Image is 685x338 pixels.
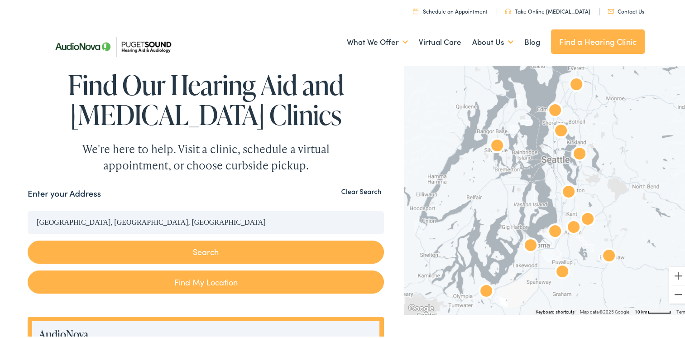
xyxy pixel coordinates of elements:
[505,5,590,13] a: Take Online [MEDICAL_DATA]
[516,230,545,259] div: AudioNova
[419,24,461,57] a: Virtual Care
[28,239,384,262] button: Search
[541,216,570,245] div: AudioNova
[28,269,384,292] a: Find My Location
[608,5,644,13] a: Contact Us
[608,7,614,12] img: utility icon
[472,24,513,57] a: About Us
[635,308,647,313] span: 10 km
[536,307,575,314] button: Keyboard shortcuts
[565,139,594,168] div: AudioNova
[483,130,512,159] div: AudioNova
[541,95,570,124] div: AudioNova
[413,5,488,13] a: Schedule an Appointment
[559,212,588,241] div: AudioNova
[505,7,511,12] img: utility icon
[554,177,583,206] div: AudioNova
[61,139,351,172] div: We're here to help. Visit a clinic, schedule a virtual appointment, or choose curbside pickup.
[472,276,501,305] div: AudioNova
[28,68,384,128] h1: Find Our Hearing Aid and [MEDICAL_DATA] Clinics
[524,24,540,57] a: Blog
[28,209,384,232] input: Enter your address or zip code
[28,185,101,198] label: Enter your Address
[406,301,436,313] img: Google
[546,116,575,145] div: AudioNova
[580,308,629,313] span: Map data ©2025 Google
[551,28,645,52] a: Find a Hearing Clinic
[406,301,436,313] a: Open this area in Google Maps (opens a new window)
[548,256,577,285] div: AudioNova
[632,306,674,313] button: Map Scale: 10 km per 48 pixels
[338,185,384,194] button: Clear Search
[573,204,602,233] div: AudioNova
[413,6,418,12] img: utility icon
[562,69,591,98] div: Puget Sound Hearing Aid &#038; Audiology by AudioNova
[594,241,623,270] div: AudioNova
[347,24,408,57] a: What We Offer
